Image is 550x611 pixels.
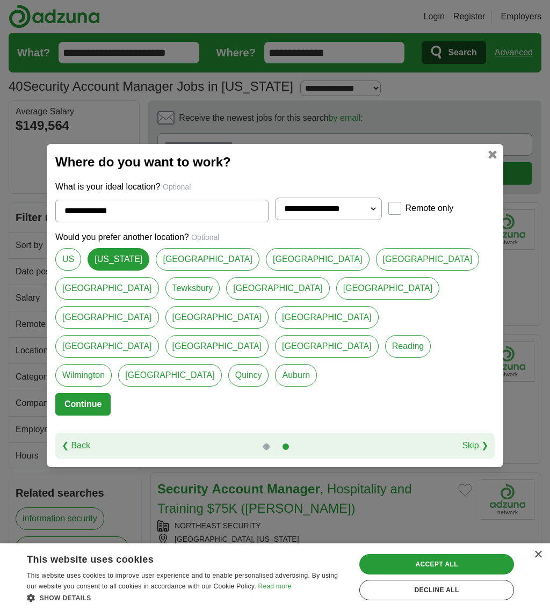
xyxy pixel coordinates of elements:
div: Accept all [359,554,514,574]
a: Reading [385,335,431,358]
a: [GEOGRAPHIC_DATA] [165,306,269,329]
h2: Where do you want to work? [55,152,495,172]
a: Quincy [228,364,269,387]
span: Optional [163,183,191,191]
a: ❮ Back [62,439,90,452]
a: [GEOGRAPHIC_DATA] [118,364,222,387]
a: [GEOGRAPHIC_DATA] [165,335,269,358]
a: US [55,248,81,271]
a: [GEOGRAPHIC_DATA] [275,306,379,329]
div: Close [534,551,542,559]
a: [GEOGRAPHIC_DATA] [376,248,480,271]
div: This website uses cookies [27,550,319,566]
a: Wilmington [55,364,112,387]
a: Skip ❯ [462,439,488,452]
div: Show details [27,592,346,603]
a: [GEOGRAPHIC_DATA] [55,335,159,358]
a: Auburn [275,364,317,387]
a: [GEOGRAPHIC_DATA] [336,277,440,300]
span: This website uses cookies to improve user experience and to enable personalised advertising. By u... [27,572,338,590]
a: [GEOGRAPHIC_DATA] [156,248,259,271]
button: Continue [55,393,111,416]
div: Decline all [359,580,514,600]
a: [GEOGRAPHIC_DATA] [55,277,159,300]
a: [GEOGRAPHIC_DATA] [55,306,159,329]
p: What is your ideal location? [55,180,495,193]
span: Optional [191,233,219,242]
a: [GEOGRAPHIC_DATA] [275,335,379,358]
label: Remote only [406,202,454,215]
a: Read more, opens a new window [258,583,291,590]
a: [GEOGRAPHIC_DATA] [226,277,330,300]
a: [US_STATE] [88,248,149,271]
span: Show details [40,594,91,602]
a: Tewksbury [165,277,220,300]
a: [GEOGRAPHIC_DATA] [266,248,370,271]
p: Would you prefer another location? [55,231,495,244]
